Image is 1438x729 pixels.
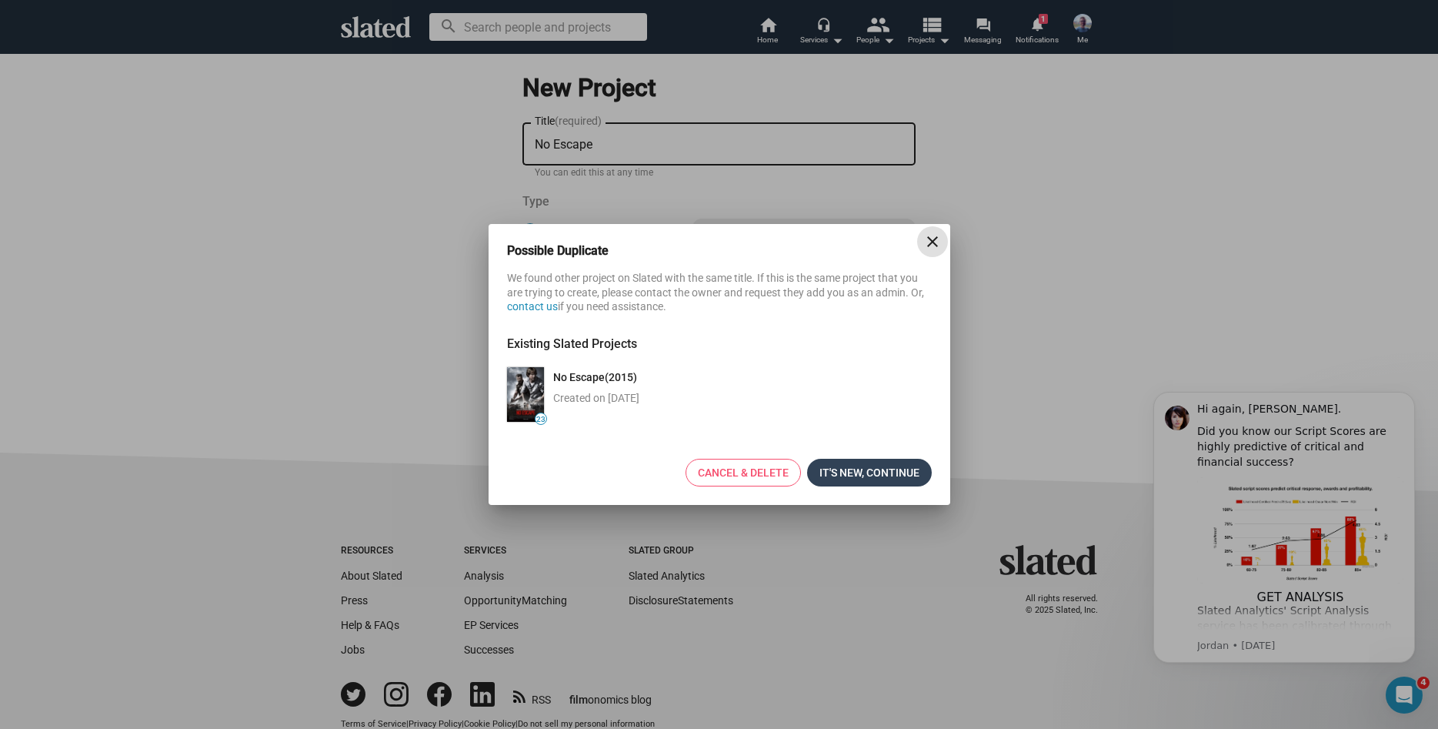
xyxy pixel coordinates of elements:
h3: Possible Duplicate [507,242,630,259]
button: It's new, continue [807,459,932,487]
span: Cancel & delete [698,460,789,486]
span: (2015) [605,371,637,383]
img: No Escape [507,367,544,422]
div: Message content [67,29,273,260]
button: Cancel & delete [686,459,801,487]
div: Did you know our Script Scores are highly predictive of critical and financial success? [67,52,273,97]
span: It's new, continue [819,459,919,487]
p: We found other project on Slated with the same title. If this is the same project that you are tr... [507,271,932,314]
h4: Existing Slated Projects [507,336,932,352]
button: contact us [507,300,558,313]
div: message notification from Jordan, 2w ago. Hi again, Cameron. Did you know our Script Scores are h... [23,19,285,290]
a: No Escape(2015) [553,371,637,383]
p: Message from Jordan, sent 2w ago [67,266,273,280]
a: GET ANALYSIS [127,217,214,232]
dialog-header: Possible Duplicate [507,242,932,259]
div: Created on [DATE] [553,391,639,406]
div: Slated Analytics' Script Analysis service has been calibrated through the process of analyzing hu... [67,231,273,366]
mat-icon: close [923,232,942,251]
a: No Escape [504,364,547,425]
img: Profile image for Jordan [35,33,59,58]
div: Hi again, [PERSON_NAME]. [67,29,273,45]
span: 23 [535,415,546,424]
